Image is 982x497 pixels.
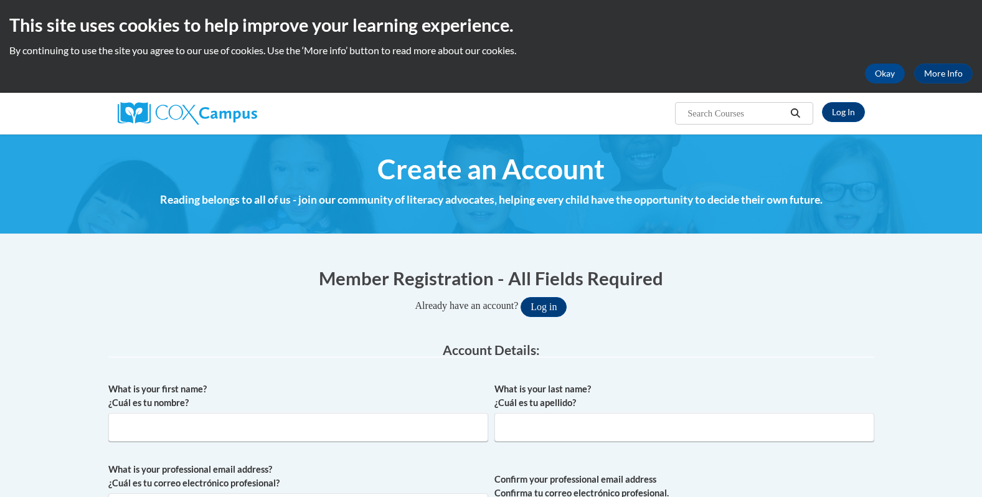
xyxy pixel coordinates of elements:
label: What is your first name? ¿Cuál es tu nombre? [108,382,488,410]
input: Metadata input [108,413,488,442]
img: Cox Campus [118,102,257,125]
span: Account Details: [443,342,540,357]
button: Okay [865,64,905,83]
a: Log In [822,102,865,122]
h2: This site uses cookies to help improve your learning experience. [9,12,973,37]
span: Create an Account [377,153,605,186]
button: Search [786,106,805,121]
button: Log in [521,297,567,317]
input: Metadata input [494,413,874,442]
input: Search Courses [686,106,786,121]
p: By continuing to use the site you agree to our use of cookies. Use the ‘More info’ button to read... [9,44,973,57]
label: What is your last name? ¿Cuál es tu apellido? [494,382,874,410]
span: Already have an account? [415,300,519,311]
a: More Info [914,64,973,83]
h4: Reading belongs to all of us - join our community of literacy advocates, helping every child have... [108,192,874,208]
label: What is your professional email address? ¿Cuál es tu correo electrónico profesional? [108,463,488,490]
h1: Member Registration - All Fields Required [108,265,874,291]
